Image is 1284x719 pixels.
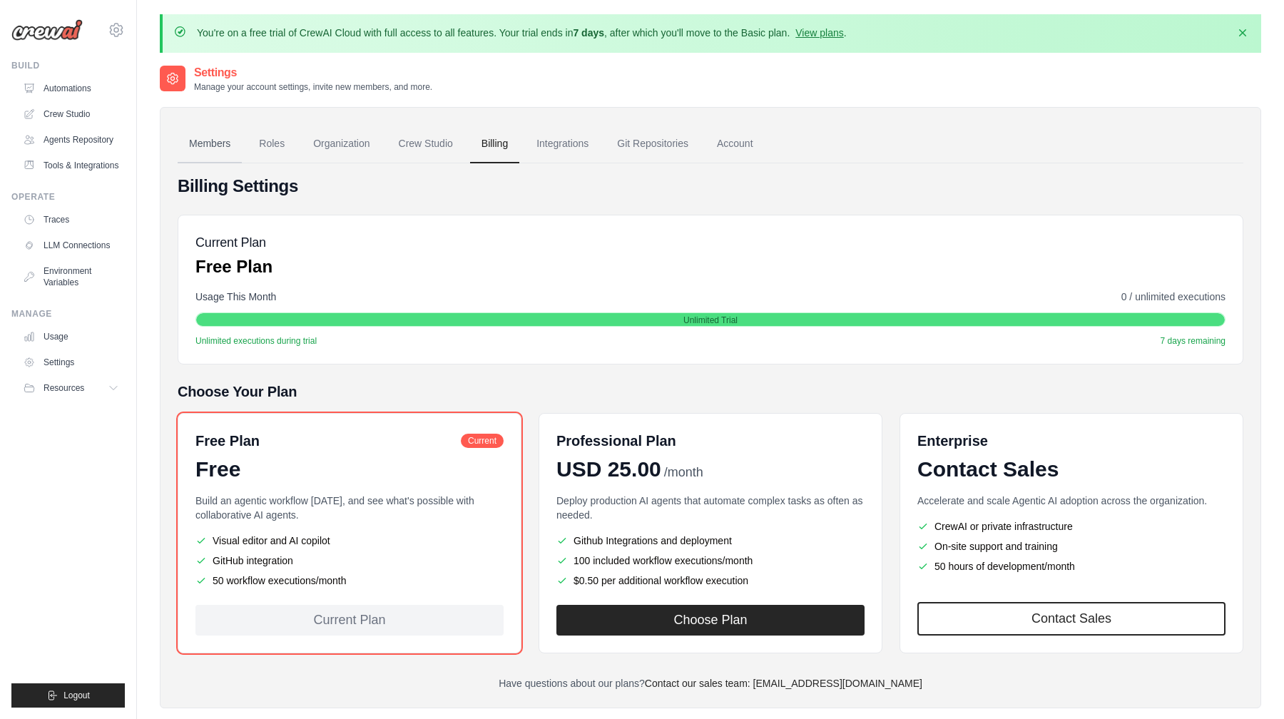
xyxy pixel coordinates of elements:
[556,534,865,548] li: Github Integrations and deployment
[606,125,700,163] a: Git Repositories
[795,27,843,39] a: View plans
[470,125,519,163] a: Billing
[573,27,604,39] strong: 7 days
[461,434,504,448] span: Current
[17,77,125,100] a: Automations
[302,125,381,163] a: Organization
[525,125,600,163] a: Integrations
[17,234,125,257] a: LLM Connections
[178,175,1243,198] h4: Billing Settings
[917,602,1226,636] a: Contact Sales
[11,308,125,320] div: Manage
[705,125,765,163] a: Account
[248,125,296,163] a: Roles
[917,431,1226,451] h6: Enterprise
[664,463,703,482] span: /month
[178,676,1243,690] p: Have questions about our plans?
[917,457,1226,482] div: Contact Sales
[1161,335,1226,347] span: 7 days remaining
[195,457,504,482] div: Free
[195,534,504,548] li: Visual editor and AI copilot
[17,128,125,151] a: Agents Repository
[17,351,125,374] a: Settings
[683,315,738,326] span: Unlimited Trial
[917,539,1226,554] li: On-site support and training
[195,554,504,568] li: GitHub integration
[17,103,125,126] a: Crew Studio
[194,64,432,81] h2: Settings
[195,290,276,304] span: Usage This Month
[645,678,922,689] a: Contact our sales team: [EMAIL_ADDRESS][DOMAIN_NAME]
[556,457,661,482] span: USD 25.00
[195,431,260,451] h6: Free Plan
[178,382,1243,402] h5: Choose Your Plan
[917,559,1226,573] li: 50 hours of development/month
[556,431,676,451] h6: Professional Plan
[195,335,317,347] span: Unlimited executions during trial
[11,19,83,41] img: Logo
[17,260,125,294] a: Environment Variables
[194,81,432,93] p: Manage your account settings, invite new members, and more.
[17,377,125,399] button: Resources
[195,573,504,588] li: 50 workflow executions/month
[17,325,125,348] a: Usage
[197,26,847,40] p: You're on a free trial of CrewAI Cloud with full access to all features. Your trial ends in , aft...
[556,554,865,568] li: 100 included workflow executions/month
[195,494,504,522] p: Build an agentic workflow [DATE], and see what's possible with collaborative AI agents.
[917,494,1226,508] p: Accelerate and scale Agentic AI adoption across the organization.
[387,125,464,163] a: Crew Studio
[17,208,125,231] a: Traces
[63,690,90,701] span: Logout
[556,573,865,588] li: $0.50 per additional workflow execution
[178,125,242,163] a: Members
[11,683,125,708] button: Logout
[11,60,125,71] div: Build
[44,382,84,394] span: Resources
[917,519,1226,534] li: CrewAI or private infrastructure
[1121,290,1226,304] span: 0 / unlimited executions
[17,154,125,177] a: Tools & Integrations
[556,605,865,636] button: Choose Plan
[195,233,272,253] h5: Current Plan
[195,255,272,278] p: Free Plan
[11,191,125,203] div: Operate
[556,494,865,522] p: Deploy production AI agents that automate complex tasks as often as needed.
[195,605,504,636] div: Current Plan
